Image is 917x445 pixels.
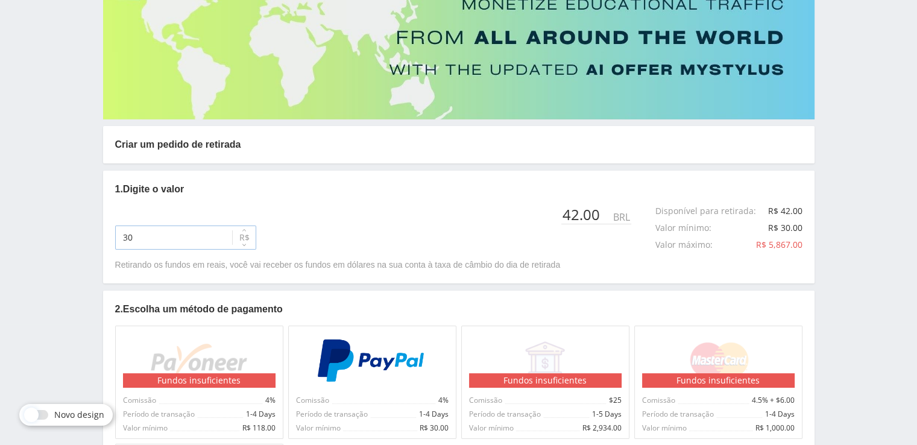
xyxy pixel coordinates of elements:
[655,223,723,233] div: Valor mínimo :
[123,373,276,388] div: Fundos insuficientes
[232,226,256,250] button: R$
[115,259,802,271] p: Retirando os fundos em reais, você vai receber os fundos em dólares na sua conta à taxa de câmbio...
[115,183,802,196] p: 1. Digite o valor
[642,424,689,432] span: Valor mínimo
[612,212,631,222] div: BRL
[753,424,795,432] span: R$ 1,000.00
[768,206,802,216] div: R$ 42.00
[682,339,754,382] img: MasterCard
[469,396,505,405] span: Comissão
[123,424,170,432] span: Valor mínimo
[54,410,104,420] span: Novo design
[469,424,516,432] span: Valor mínimo
[756,239,802,250] span: R$ 5,867.00
[123,396,159,405] span: Comissão
[580,424,622,432] span: R$ 2,934.00
[296,424,343,432] span: Valor mínimo
[561,206,612,223] div: 42.00
[469,373,622,388] div: Fundos insuficientes
[523,339,567,382] img: Банковский перевод
[145,339,253,382] img: Payoneer (BR)
[655,206,768,216] div: Disponível para retirada :
[436,396,449,405] span: 4%
[469,410,543,418] span: Período de transação
[240,424,276,432] span: R$ 118.00
[763,410,795,418] span: 1-4 Days
[417,424,449,432] span: R$ 30.00
[296,396,332,405] span: Comissão
[642,373,795,388] div: Fundos insuficientes
[655,240,725,250] div: Valor máximo :
[263,396,276,405] span: 4%
[244,410,276,418] span: 1-4 Days
[296,410,370,418] span: Período de transação
[749,396,795,405] span: 4.5% + $6.00
[115,138,802,151] p: Criar um pedido de retirada
[115,303,802,316] p: 2. Escolha um método de pagamento
[642,396,678,405] span: Comissão
[417,410,449,418] span: 1-4 Days
[316,339,427,382] img: PayPal (BR)
[768,223,802,233] div: R$ 30.00
[642,410,716,418] span: Período de transação
[123,410,197,418] span: Período de transação
[607,396,622,405] span: $25
[590,410,622,418] span: 1-5 Days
